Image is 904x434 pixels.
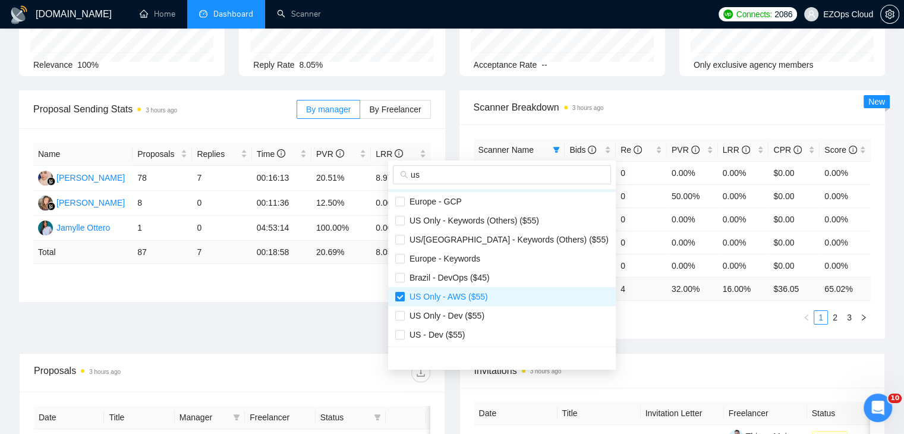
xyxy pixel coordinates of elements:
span: Reply Rate [253,60,294,70]
span: right [860,314,867,321]
td: 0.00% [820,231,871,254]
img: logo [10,5,29,24]
span: Only exclusive agency members [694,60,814,70]
span: Scanner Name [478,145,534,155]
span: PVR [672,145,700,155]
a: setting [880,10,899,19]
td: $0.00 [768,207,820,231]
a: AJ[PERSON_NAME] [38,172,125,182]
th: Invitation Letter [641,402,724,425]
img: gigradar-bm.png [47,202,55,210]
span: By manager [306,105,351,114]
span: setting [881,10,899,19]
span: Brazil - DevOps ($45) [405,273,490,282]
td: 0.00% [371,216,430,241]
td: 0 [616,207,667,231]
span: download [412,368,430,378]
td: 12.50% [311,191,371,216]
span: info-circle [742,146,750,154]
a: NK[PERSON_NAME] [38,197,125,207]
span: filter [371,408,383,426]
td: 00:16:13 [252,166,311,191]
td: 20.69 % [311,241,371,264]
th: Status [807,402,890,425]
img: AJ [38,171,53,185]
td: 0 [616,231,667,254]
span: Re [620,145,642,155]
span: US Only - AWS ($55) [405,292,488,301]
td: 65.02 % [820,277,871,300]
td: 7 [192,241,251,264]
span: Relevance [33,60,73,70]
th: Date [34,406,104,429]
th: Replies [192,143,251,166]
th: Date [474,402,557,425]
span: 8.05% [300,60,323,70]
td: 1 [133,216,192,241]
td: 50.00% [667,184,718,207]
time: 3 hours ago [146,107,177,114]
span: Bids [569,145,596,155]
a: 3 [843,311,856,324]
td: 8.05 % [371,241,430,264]
td: 0.00% [820,254,871,277]
td: 32.00 % [667,277,718,300]
div: Jamylle Ottero [56,221,110,234]
td: 0.00% [371,191,430,216]
th: Title [104,406,174,429]
td: 0 [192,216,251,241]
span: Europe - Keywords [405,254,480,263]
th: Title [557,402,641,425]
span: PVR [316,149,344,159]
span: info-circle [691,146,700,154]
td: $0.00 [768,184,820,207]
span: US/[GEOGRAPHIC_DATA] - Keywords (Others) ($55) [405,235,609,244]
div: Proposals [34,363,232,382]
span: Dashboard [213,9,253,19]
span: Score [824,145,856,155]
span: info-circle [277,149,285,158]
td: 0.00% [718,161,769,184]
button: download [411,363,430,382]
span: info-circle [588,146,596,154]
time: 3 hours ago [572,105,604,111]
a: JOJamylle Ottero [38,222,110,232]
span: Proposal Sending Stats [33,102,297,117]
td: $0.00 [768,231,820,254]
button: right [856,310,871,325]
li: Previous Page [799,310,814,325]
td: 0.00% [667,161,718,184]
td: 0.00% [667,207,718,231]
li: 2 [828,310,842,325]
td: 20.51% [311,166,371,191]
td: 87 [133,241,192,264]
th: Proposals [133,143,192,166]
th: Manager [175,406,245,429]
th: Name [33,143,133,166]
td: 00:18:58 [252,241,311,264]
a: 1 [814,311,827,324]
span: Replies [197,147,238,161]
span: LRR [723,145,750,155]
button: left [799,310,814,325]
span: LRR [376,149,403,159]
span: dashboard [199,10,207,18]
button: setting [880,5,899,24]
span: filter [233,414,240,421]
img: upwork-logo.png [723,10,733,19]
td: 0 [616,184,667,207]
span: US Only - Keywords (Others) ($55) [405,216,539,225]
span: Status [320,411,369,424]
div: [PERSON_NAME] [56,196,125,209]
td: 0.00% [667,254,718,277]
span: Manager [179,411,228,424]
td: 0 [616,254,667,277]
span: user [807,10,815,18]
td: 0.00% [820,207,871,231]
time: 3 hours ago [89,369,121,375]
span: Connects: [736,8,772,21]
td: 16.00 % [718,277,769,300]
td: 100.00% [311,216,371,241]
th: Freelancer [245,406,315,429]
span: info-circle [849,146,857,154]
